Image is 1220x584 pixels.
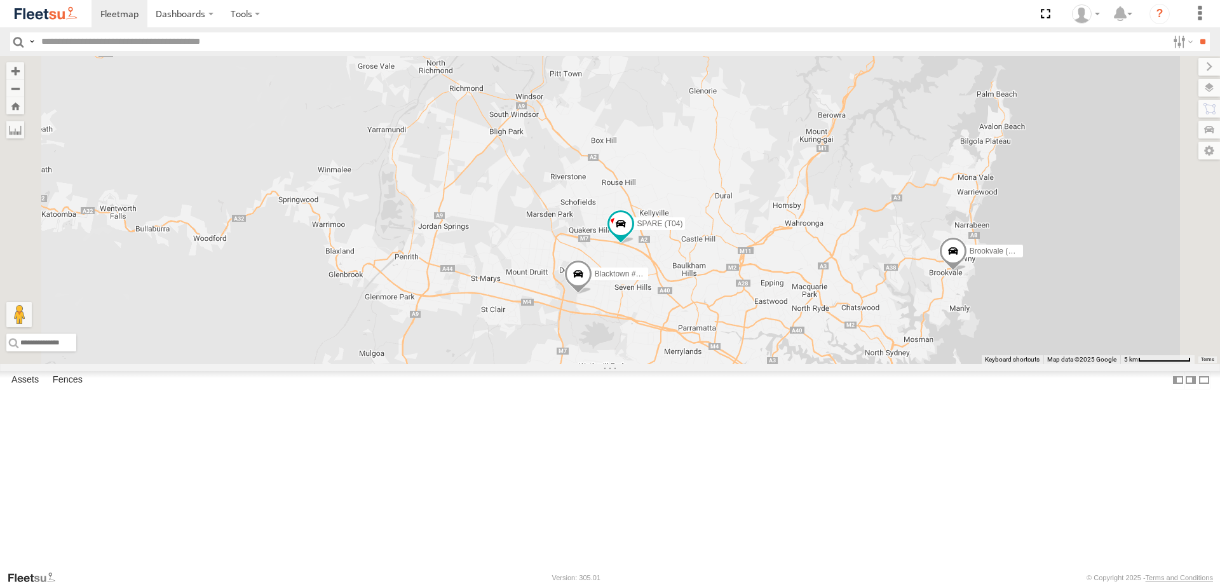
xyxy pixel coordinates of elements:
[637,219,683,228] span: SPARE (T04)
[5,371,45,389] label: Assets
[6,121,24,139] label: Measure
[595,269,730,278] span: Blacktown #2 (T05 - [PERSON_NAME])
[552,574,600,581] div: Version: 305.01
[1146,574,1213,581] a: Terms and Conditions
[1120,355,1195,364] button: Map Scale: 5 km per 79 pixels
[1149,4,1170,24] i: ?
[13,5,79,22] img: fleetsu-logo-horizontal.svg
[1184,371,1197,390] label: Dock Summary Table to the Right
[6,302,32,327] button: Drag Pegman onto the map to open Street View
[27,32,37,51] label: Search Query
[1124,356,1138,363] span: 5 km
[7,571,65,584] a: Visit our Website
[1201,357,1214,362] a: Terms
[46,371,89,389] label: Fences
[1168,32,1195,51] label: Search Filter Options
[970,247,1094,255] span: Brookvale (T10 - [PERSON_NAME])
[1087,574,1213,581] div: © Copyright 2025 -
[6,79,24,97] button: Zoom out
[1172,371,1184,390] label: Dock Summary Table to the Left
[1067,4,1104,24] div: Tom King
[1198,142,1220,160] label: Map Settings
[1047,356,1116,363] span: Map data ©2025 Google
[6,62,24,79] button: Zoom in
[1198,371,1210,390] label: Hide Summary Table
[985,355,1040,364] button: Keyboard shortcuts
[6,97,24,114] button: Zoom Home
